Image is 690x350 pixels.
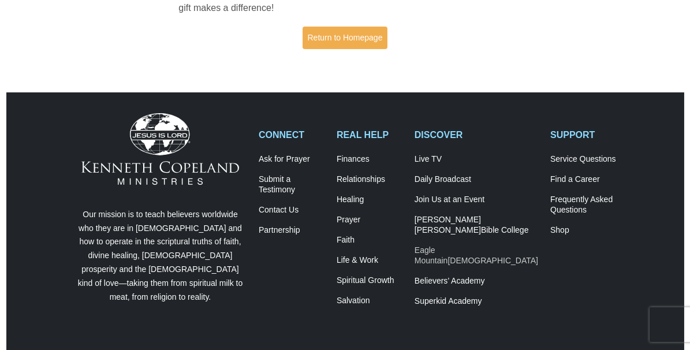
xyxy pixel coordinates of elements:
a: Shop [550,225,616,236]
h2: SUPPORT [550,129,616,140]
p: Our mission is to teach believers worldwide who they are in [DEMOGRAPHIC_DATA] and how to operate... [75,208,245,304]
a: Relationships [337,174,402,185]
a: Find a Career [550,174,616,185]
a: [PERSON_NAME] [PERSON_NAME]Bible College [415,215,538,236]
a: Contact Us [259,205,325,215]
a: Service Questions [550,154,616,165]
a: Daily Broadcast [415,174,538,185]
span: [DEMOGRAPHIC_DATA] [447,256,538,265]
a: Finances [337,154,402,165]
h2: CONNECT [259,129,325,140]
a: Prayer [337,215,402,225]
a: Frequently AskedQuestions [550,195,616,215]
a: Return to Homepage [303,27,388,49]
a: Join Us at an Event [415,195,538,205]
a: Superkid Academy [415,296,538,307]
a: Partnership [259,225,325,236]
img: Kenneth Copeland Ministries [81,113,239,185]
h2: REAL HELP [337,129,402,140]
a: Faith [337,235,402,245]
a: Submit a Testimony [259,174,325,195]
a: Ask for Prayer [259,154,325,165]
a: Life & Work [337,255,402,266]
a: Healing [337,195,402,205]
a: Spiritual Growth [337,275,402,286]
a: Believers’ Academy [415,276,538,286]
h2: DISCOVER [415,129,538,140]
a: Salvation [337,296,402,306]
a: Live TV [415,154,538,165]
a: Eagle Mountain[DEMOGRAPHIC_DATA] [415,245,538,266]
span: Bible College [481,225,529,234]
